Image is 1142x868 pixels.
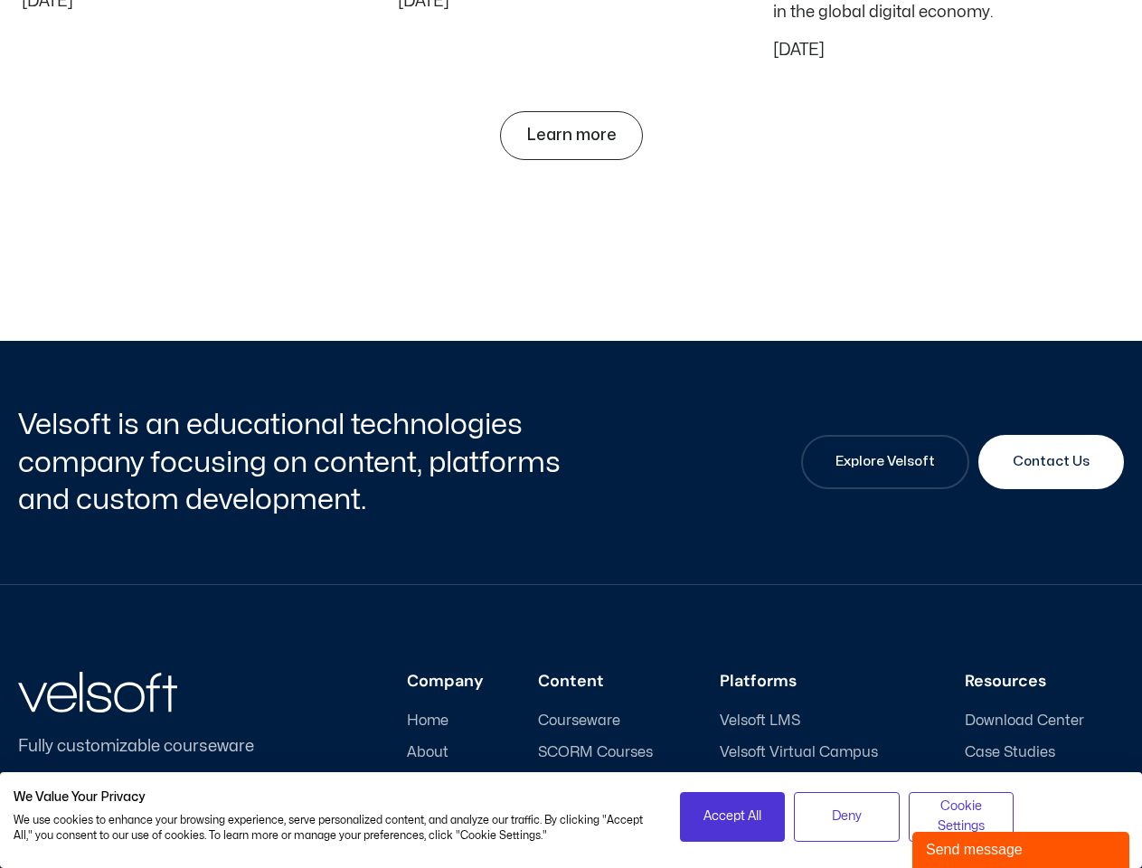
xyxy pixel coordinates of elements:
[1013,451,1090,473] span: Contact Us
[18,734,284,759] p: Fully customizable courseware
[407,712,484,730] a: Home
[538,712,620,730] span: Courseware
[680,792,786,842] button: Accept all cookies
[538,672,665,692] h3: Content
[720,672,911,692] h3: Platforms
[794,792,900,842] button: Deny all cookies
[720,712,800,730] span: Velsoft LMS
[720,744,878,761] span: Velsoft Virtual Campus
[835,451,935,473] span: Explore Velsoft
[500,111,643,160] a: Learn more
[526,127,617,145] span: Learn more
[538,744,665,761] a: SCORM Courses
[538,744,653,761] span: SCORM Courses
[18,406,567,519] h2: Velsoft is an educational technologies company focusing on content, platforms and custom developm...
[965,744,1124,761] a: Case Studies
[773,42,1120,59] p: [DATE]
[407,744,484,761] a: About
[965,712,1084,730] span: Download Center
[909,792,1015,842] button: Adjust cookie preferences
[407,744,448,761] span: About
[407,672,484,692] h3: Company
[965,672,1124,692] h3: Resources
[965,744,1055,761] span: Case Studies
[801,435,969,489] a: Explore Velsoft
[965,712,1124,730] a: Download Center
[978,435,1124,489] a: Contact Us
[407,712,448,730] span: Home
[14,813,653,844] p: We use cookies to enhance your browsing experience, serve personalized content, and analyze our t...
[920,797,1003,837] span: Cookie Settings
[720,712,911,730] a: Velsoft LMS
[703,807,761,826] span: Accept All
[832,807,862,826] span: Deny
[538,712,665,730] a: Courseware
[912,828,1133,868] iframe: chat widget
[720,744,911,761] a: Velsoft Virtual Campus
[14,789,653,806] h2: We Value Your Privacy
